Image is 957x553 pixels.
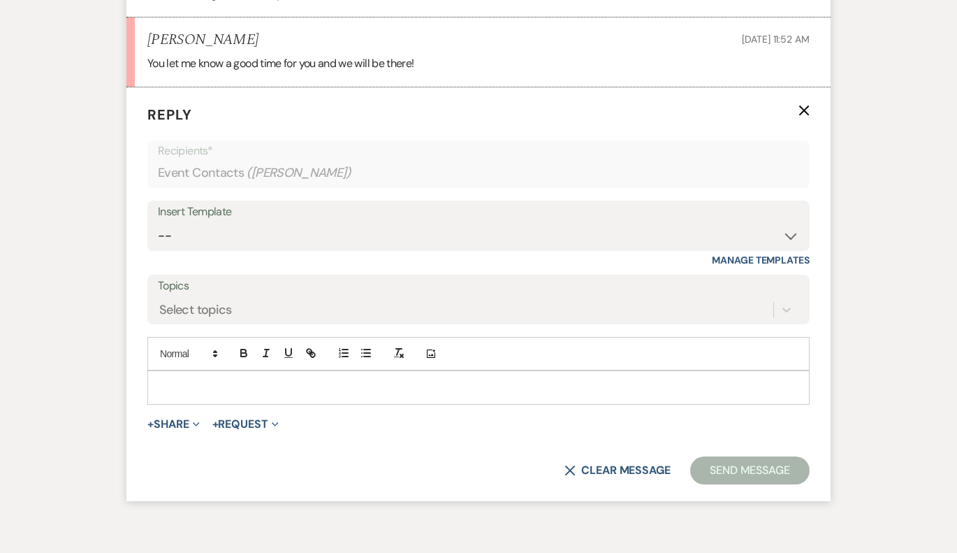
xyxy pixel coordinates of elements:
[147,55,810,73] p: You let me know a good time for you and we will be there!
[212,419,219,430] span: +
[247,164,351,182] span: ( [PERSON_NAME] )
[690,457,810,484] button: Send Message
[158,202,799,222] div: Insert Template
[158,159,799,187] div: Event Contacts
[742,33,810,45] span: [DATE] 11:52 AM
[147,419,200,430] button: Share
[147,31,258,49] h5: [PERSON_NAME]
[147,419,154,430] span: +
[147,106,192,124] span: Reply
[159,301,232,319] div: Select topics
[212,419,279,430] button: Request
[564,465,671,476] button: Clear message
[712,254,810,266] a: Manage Templates
[158,142,799,160] p: Recipients*
[158,276,799,296] label: Topics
